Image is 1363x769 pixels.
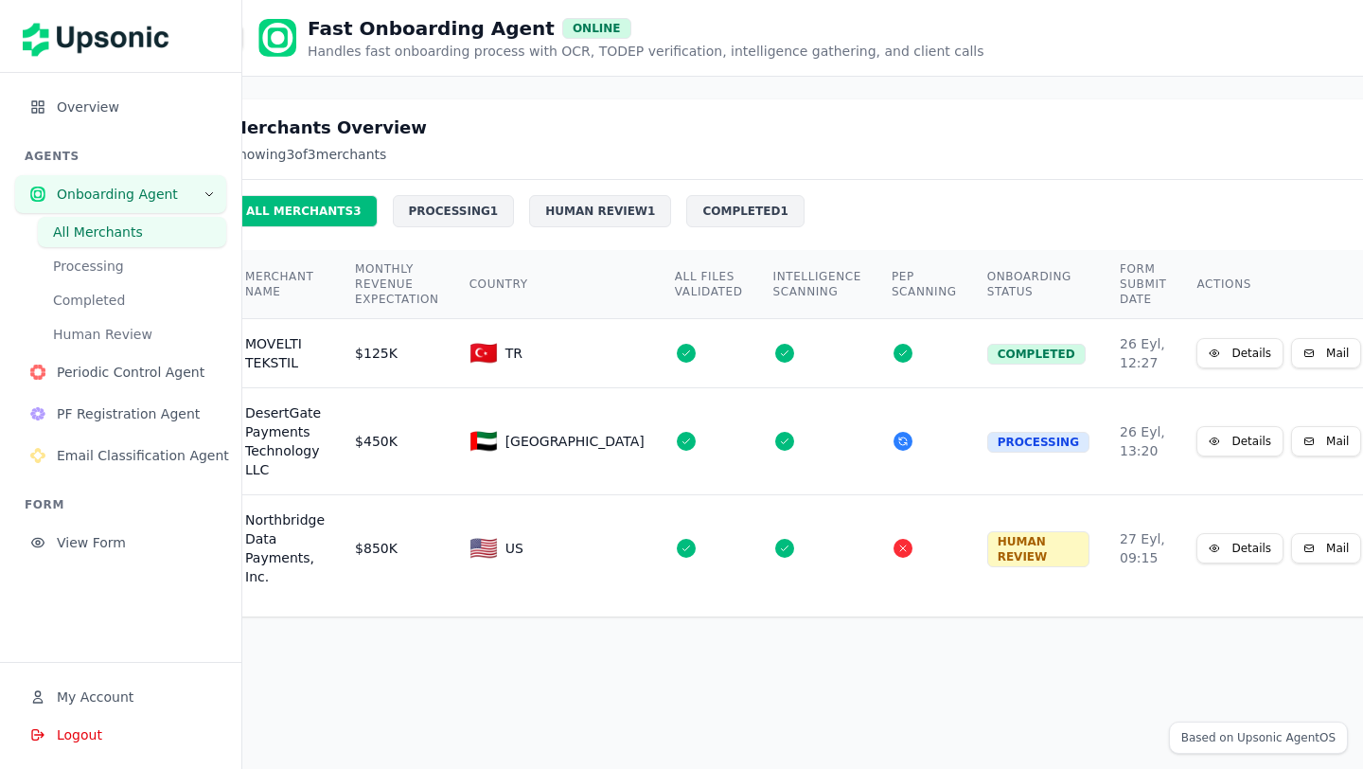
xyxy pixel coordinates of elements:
[30,448,45,463] img: Email Classification Agent
[972,250,1105,319] th: ONBOARDING STATUS
[355,539,439,558] div: $850K
[15,716,226,754] button: Logout
[38,325,226,343] a: Human Review
[230,250,340,319] th: MERCHANT NAME
[258,19,296,57] img: Onboarding Agent
[355,344,439,363] div: $125K
[1196,338,1283,368] button: Details
[15,524,226,562] button: View Form
[57,185,196,204] span: Onboarding Agent
[469,533,498,563] span: 🇺🇸
[1120,422,1166,460] div: 26 Eyl, 13:20
[1291,426,1361,456] button: Mail
[469,338,498,368] span: 🇹🇷
[1196,426,1283,456] button: Details
[15,690,226,708] a: My Account
[38,223,226,241] a: All Merchants
[529,195,671,227] div: HUMAN REVIEW 1
[57,446,229,465] span: Email Classification Agent
[57,98,211,116] span: Overview
[38,257,226,275] a: Processing
[15,366,226,384] a: Periodic Control AgentPeriodic Control Agent
[30,187,45,202] img: Onboarding Agent
[987,344,1086,365] div: COMPLETED
[38,319,226,349] button: Human Review
[505,539,523,558] span: US
[245,403,325,479] div: DesertGate Payments Technology LLC
[15,353,226,391] button: Periodic Control Agent
[987,531,1089,567] div: HUMAN REVIEW
[30,365,45,380] img: Periodic Control Agent
[15,449,226,467] a: Email Classification AgentEmail Classification Agent
[562,18,631,39] div: ONLINE
[38,251,226,281] button: Processing
[30,406,45,421] img: PF Registration Agent
[1120,334,1166,372] div: 26 Eyl, 12:27
[38,285,226,315] button: Completed
[15,175,226,213] button: Onboarding Agent
[25,497,226,512] h3: FORM
[505,344,522,363] span: TR
[469,426,498,456] span: 🇦🇪
[15,395,226,433] button: PF Registration Agent
[340,250,454,319] th: MONTHLY REVENUE EXPECTATION
[57,688,133,706] span: My Account
[1105,250,1181,319] th: FORM SUBMIT DATE
[308,15,555,42] h1: Fast Onboarding Agent
[355,432,439,451] div: $450K
[1291,338,1361,368] button: Mail
[308,42,984,61] p: Handles fast onboarding process with OCR, TODEP verification, intelligence gathering, and client ...
[660,250,758,319] th: ALL FILES VALIDATED
[230,195,378,227] div: ALL MERCHANTS 3
[15,437,226,474] button: Email Classification Agent
[57,363,211,382] span: Periodic Control Agent
[758,250,876,319] th: INTELLIGENCE SCANNING
[393,195,515,227] div: PROCESSING 1
[1291,533,1361,563] button: Mail
[15,100,226,118] a: Overview
[1196,533,1283,563] button: Details
[38,217,226,247] button: All Merchants
[25,149,226,164] h3: AGENTS
[987,432,1089,453] div: PROCESSING
[876,250,972,319] th: PEP SCANNING
[23,9,182,63] img: Upsonic
[57,725,102,744] span: Logout
[15,407,226,425] a: PF Registration AgentPF Registration Agent
[15,88,226,126] button: Overview
[15,536,226,554] a: View Form
[15,678,226,716] button: My Account
[38,291,226,309] a: Completed
[245,334,325,372] div: MOVELTI TEKSTIL
[57,533,211,552] span: View Form
[1120,529,1166,567] div: 27 Eyl, 09:15
[57,404,211,423] span: PF Registration Agent
[245,510,325,586] div: Northbridge Data Payments, Inc.
[686,195,804,227] div: COMPLETED 1
[505,432,645,451] span: [GEOGRAPHIC_DATA]
[454,250,660,319] th: COUNTRY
